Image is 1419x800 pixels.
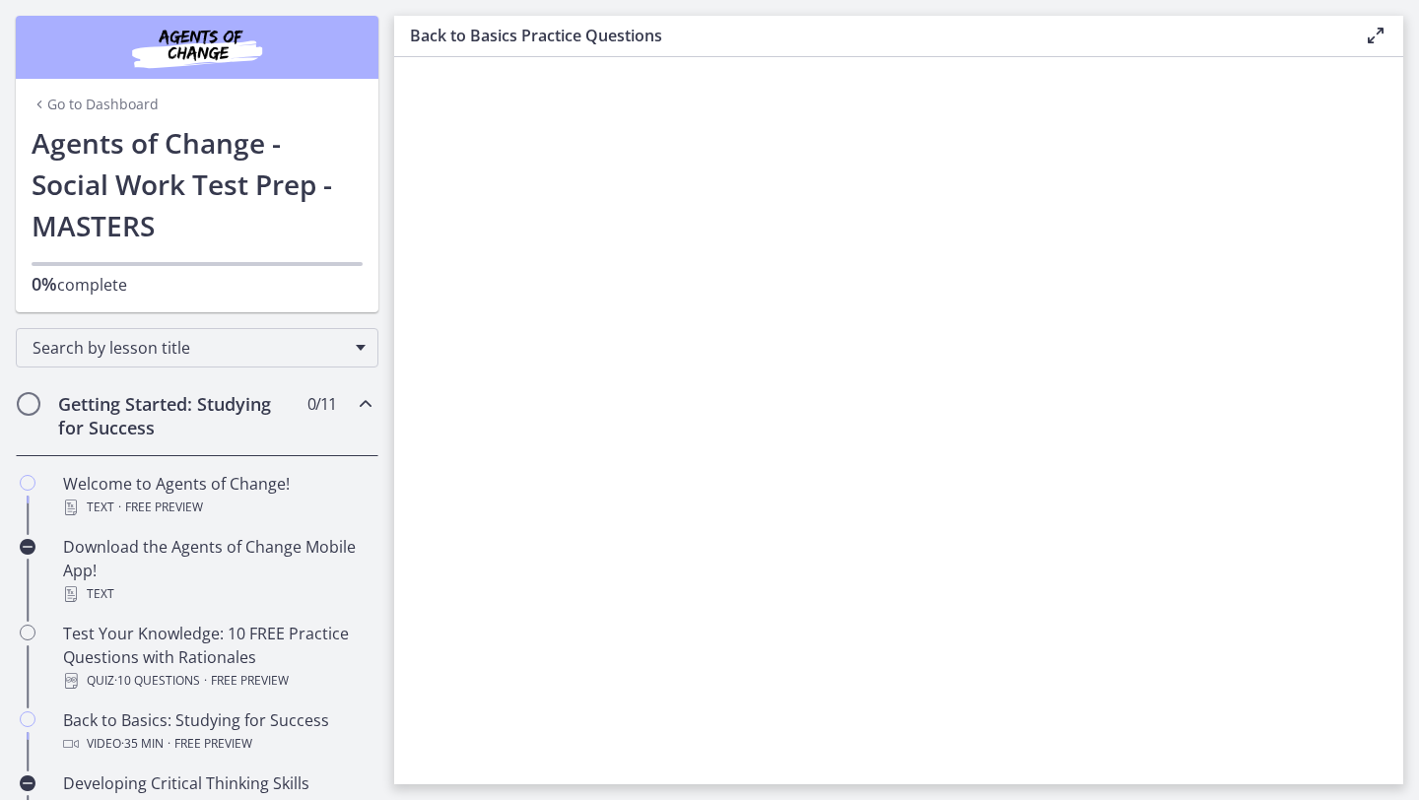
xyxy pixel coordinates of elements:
[121,732,164,756] span: · 35 min
[211,669,289,693] span: Free preview
[79,24,315,71] img: Agents of Change
[307,392,336,416] span: 0 / 11
[32,272,57,296] span: 0%
[63,472,371,519] div: Welcome to Agents of Change!
[63,708,371,756] div: Back to Basics: Studying for Success
[168,732,170,756] span: ·
[32,272,363,297] p: complete
[63,496,371,519] div: Text
[32,122,363,246] h1: Agents of Change - Social Work Test Prep - MASTERS
[114,669,200,693] span: · 10 Questions
[63,582,371,606] div: Text
[63,622,371,693] div: Test Your Knowledge: 10 FREE Practice Questions with Rationales
[410,24,1332,47] h3: Back to Basics Practice Questions
[63,669,371,693] div: Quiz
[58,392,299,439] h2: Getting Started: Studying for Success
[174,732,252,756] span: Free preview
[118,496,121,519] span: ·
[63,535,371,606] div: Download the Agents of Change Mobile App!
[32,95,159,114] a: Go to Dashboard
[33,337,346,359] span: Search by lesson title
[125,496,203,519] span: Free preview
[16,328,378,367] div: Search by lesson title
[63,732,371,756] div: Video
[204,669,207,693] span: ·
